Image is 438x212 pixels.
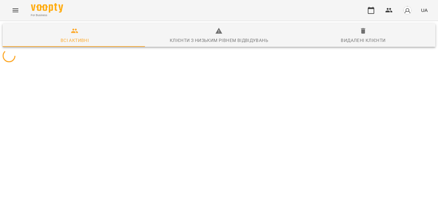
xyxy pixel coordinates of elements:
[170,36,268,44] div: Клієнти з низьким рівнем відвідувань
[31,13,63,17] span: For Business
[8,3,23,18] button: Menu
[341,36,386,44] div: Видалені клієнти
[31,3,63,13] img: Voopty Logo
[418,4,430,16] button: UA
[421,7,428,14] span: UA
[61,36,89,44] div: Всі активні
[403,6,412,15] img: avatar_s.png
